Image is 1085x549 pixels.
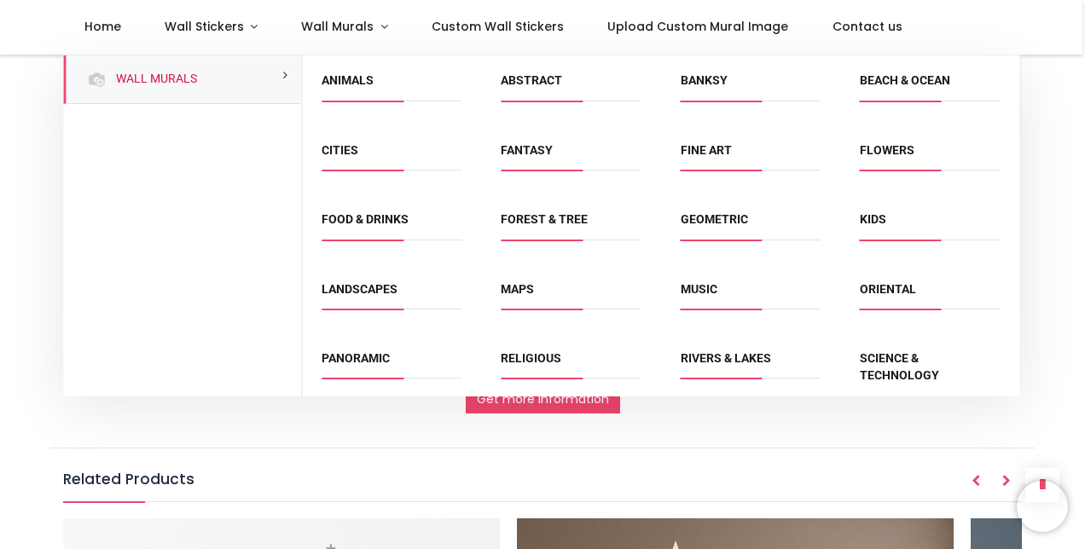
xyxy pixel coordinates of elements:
span: Custom Wall Stickers [432,18,564,35]
span: Beach & Ocean [860,72,1000,101]
span: Fantasy [501,142,641,170]
span: Wall Stickers [165,18,244,35]
button: Prev [960,467,991,496]
span: Maps [501,281,641,309]
a: Rivers & Lakes [681,351,771,365]
iframe: Brevo live chat [1017,481,1068,532]
span: Wall Murals [301,18,374,35]
a: Forest & Tree [501,212,588,226]
span: Abstract [501,72,641,101]
span: Oriental [860,281,1000,309]
a: Religious [501,351,561,365]
a: Cities [322,143,358,157]
span: Science & Technology [860,350,1000,396]
img: Wall Murals [86,69,107,90]
a: Kids [860,212,886,226]
a: Fantasy [501,143,553,157]
a: Flowers [860,143,914,157]
span: Geometric [681,211,821,240]
span: Kids [860,211,1000,240]
span: Forest & Tree [501,211,641,240]
a: Science & Technology [860,351,939,382]
a: Abstract [501,73,562,87]
span: Upload Custom Mural Image [607,18,788,35]
span: Cities [322,142,461,170]
span: Panoramic [322,350,461,379]
a: Wall Murals [109,71,197,88]
a: Music [681,282,717,296]
a: Landscapes [322,282,397,296]
button: Next [991,467,1022,496]
span: Animals [322,72,461,101]
a: Geometric [681,212,748,226]
span: Rivers & Lakes [681,350,821,379]
span: Landscapes [322,281,461,309]
a: Animals [322,73,374,87]
span: Food & Drinks [322,211,461,240]
span: Contact us [833,18,902,35]
a: Beach & Ocean [860,73,950,87]
span: Banksy [681,72,821,101]
span: Home [84,18,121,35]
span: Religious [501,350,641,379]
a: Panoramic [322,351,390,365]
a: Banksy [681,73,728,87]
span: Fine Art [681,142,821,170]
a: Fine Art [681,143,732,157]
span: Flowers [860,142,1000,170]
a: Maps [501,282,534,296]
a: Food & Drinks [322,212,409,226]
a: Get more information [466,385,620,414]
h5: Related Products [63,469,1021,501]
a: Oriental [860,282,916,296]
span: Music [681,281,821,309]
